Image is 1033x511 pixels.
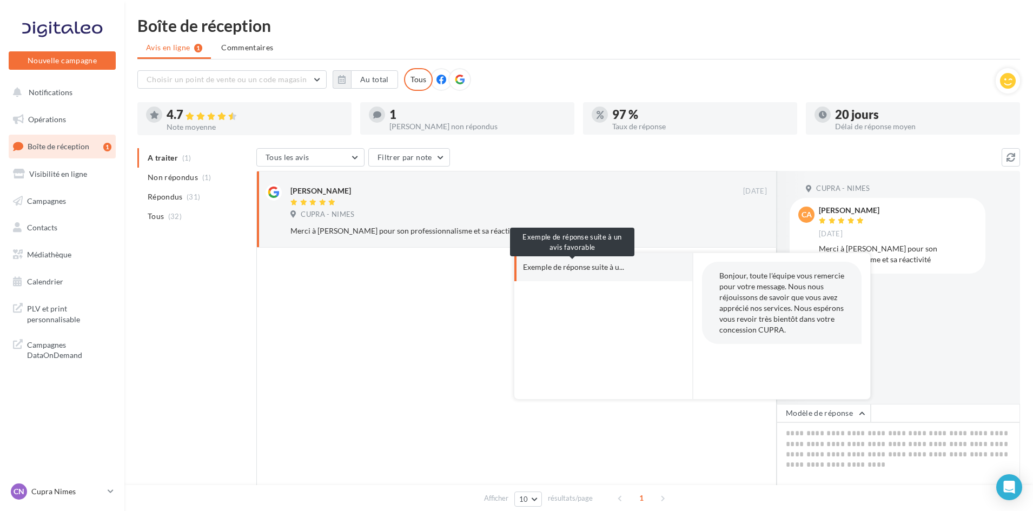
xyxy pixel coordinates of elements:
div: [PERSON_NAME] non répondus [389,123,566,130]
span: [DATE] [819,229,843,239]
button: 10 [514,492,542,507]
p: Cupra Nimes [31,486,103,497]
div: Tous [404,68,433,91]
a: Calendrier [6,270,118,293]
div: 20 jours [835,109,1011,121]
a: Boîte de réception1 [6,135,118,158]
span: (31) [187,193,200,201]
span: Répondus [148,191,183,202]
span: résultats/page [548,493,593,503]
div: 4.7 [167,109,343,121]
span: Tous [148,211,164,222]
button: Au total [333,70,398,89]
span: 1 [633,489,650,507]
div: [PERSON_NAME] [819,207,879,214]
a: Opérations [6,108,118,131]
button: Modèle de réponse [777,404,871,422]
span: Calendrier [27,277,63,286]
button: Filtrer par note [368,148,450,167]
span: (1) [202,173,211,182]
span: Exemple de réponse suite à u... [523,262,624,273]
span: (32) [168,212,182,221]
span: PLV et print personnalisable [27,301,111,324]
a: CN Cupra Nimes [9,481,116,502]
span: Médiathèque [27,250,71,259]
div: Merci à [PERSON_NAME] pour son professionnalisme et sa réactivité [290,225,697,236]
span: Opérations [28,115,66,124]
span: Contacts [27,223,57,232]
span: CUPRA - NIMES [301,210,354,220]
div: 1 [389,109,566,121]
a: Médiathèque [6,243,118,266]
div: Merci à [PERSON_NAME] pour son professionnalisme et sa réactivité [819,243,977,265]
div: 1 [103,143,111,151]
div: Taux de réponse [612,123,789,130]
span: CA [802,209,812,220]
button: Choisir un point de vente ou un code magasin [137,70,327,89]
div: 97 % [612,109,789,121]
span: Non répondus [148,172,198,183]
button: Au total [351,70,398,89]
button: Notifications [6,81,114,104]
span: Campagnes DataOnDemand [27,337,111,361]
a: Campagnes [6,190,118,213]
div: Open Intercom Messenger [996,474,1022,500]
span: CN [14,486,24,497]
div: Exemple de réponse suite à un avis favorable [510,228,634,256]
span: Visibilité en ligne [29,169,87,178]
div: [PERSON_NAME] [290,185,351,196]
div: Délai de réponse moyen [835,123,1011,130]
span: 10 [519,495,528,503]
span: Choisir un point de vente ou un code magasin [147,75,307,84]
span: Notifications [29,88,72,97]
span: [DATE] [743,187,767,196]
span: Campagnes [27,196,66,205]
div: Boîte de réception [137,17,1020,34]
a: Campagnes DataOnDemand [6,333,118,365]
a: Contacts [6,216,118,239]
span: Bonjour, toute l'équipe vous remercie pour votre message. Nous nous réjouissons de savoir que vou... [719,271,844,334]
a: PLV et print personnalisable [6,297,118,329]
button: Exemple de réponse suite à u... [514,253,663,281]
span: Boîte de réception [28,142,89,151]
button: Nouvelle campagne [9,51,116,70]
span: Afficher [484,493,508,503]
a: Visibilité en ligne [6,163,118,185]
span: CUPRA - NIMES [816,184,870,194]
div: Note moyenne [167,123,343,131]
button: Tous les avis [256,148,365,167]
span: Tous les avis [266,152,309,162]
span: Commentaires [221,42,273,53]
